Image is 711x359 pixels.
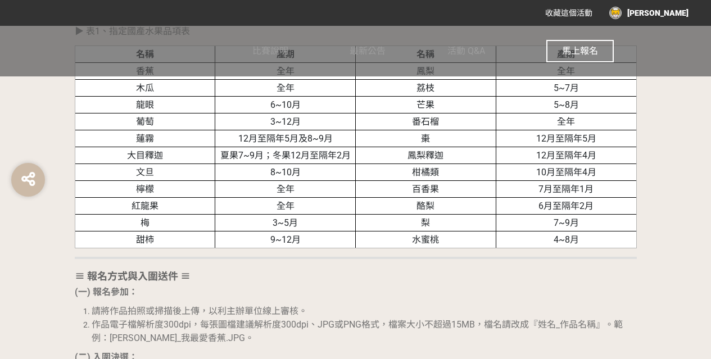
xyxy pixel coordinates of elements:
[270,99,301,110] span: 6~10月
[92,319,623,343] span: 作品電子檔解析度300dpi，每張圖檔建議解析度300dpi、JPG或PNG格式，檔案大小不超過15MB，檔名請改成『姓名_作品名稱』。範例：[PERSON_NAME]_我最愛香蕉.JPG。
[141,217,150,228] span: 梅
[75,287,138,297] strong: (一) 報名參加：
[136,99,154,110] span: 龍眼
[416,201,434,211] span: 酪梨
[554,99,579,110] span: 5~8月
[270,116,301,127] span: 3~12月
[277,83,295,93] span: 全年
[136,83,154,93] span: 木瓜
[412,234,439,245] span: 水蜜桃
[136,167,154,178] span: 文旦
[421,133,430,144] span: 棗
[92,306,307,316] span: 請將作品拍照或掃描後上傳，以利主辦單位線上審核。
[132,201,158,211] span: 紅龍果
[136,116,154,127] span: 葡萄
[416,83,434,93] span: 荔枝
[557,116,575,127] span: 全年
[136,234,154,245] span: 甜柿
[554,83,579,93] span: 5~7月
[412,184,439,194] span: 百香果
[412,116,439,127] span: 番石榴
[536,150,596,161] span: 12月至隔年4月
[538,201,594,211] span: 6月至隔年2月
[270,167,301,178] span: 8~10月
[545,8,592,17] span: 收藏這個活動
[136,133,154,144] span: 蓮霧
[421,217,430,228] span: 梨
[536,167,596,178] span: 10月至隔年4月
[447,46,485,56] span: 活動 Q&A
[252,46,288,56] span: 比賽說明
[277,201,295,211] span: 全年
[554,217,579,228] span: 7~9月
[220,150,351,161] span: 夏果7~9月；冬果12月至隔年2月
[412,167,439,178] span: 柑橘類
[416,99,434,110] span: 芒果
[127,150,163,161] span: 大目釋迦
[447,26,485,76] a: 活動 Q&A
[350,46,386,56] span: 最新公告
[238,133,333,144] span: 12月至隔年5月及8~9月
[562,46,598,56] span: 馬上報名
[407,150,443,161] span: 鳳梨釋迦
[270,234,301,245] span: 9~12月
[546,40,614,62] button: 馬上報名
[554,234,579,245] span: 4~8月
[273,217,298,228] span: 3~5月
[538,184,594,194] span: 7月至隔年1月
[536,133,596,144] span: 12月至隔年5月
[75,270,191,282] strong: ≡ 報名方式與入圍送件 ≡
[136,184,154,194] span: 檸檬
[277,184,295,194] span: 全年
[350,26,386,76] a: 最新公告
[252,26,288,76] a: 比賽說明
